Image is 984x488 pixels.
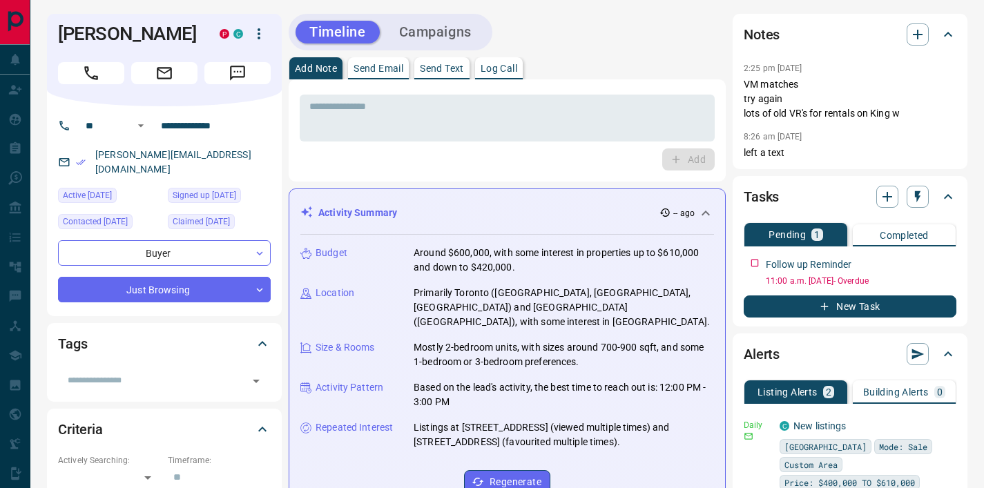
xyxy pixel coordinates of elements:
[247,371,266,391] button: Open
[58,277,271,302] div: Just Browsing
[168,188,271,207] div: Fri Nov 16 2018
[354,64,403,73] p: Send Email
[879,440,927,453] span: Mode: Sale
[133,117,149,134] button: Open
[385,21,485,43] button: Campaigns
[95,149,251,175] a: [PERSON_NAME][EMAIL_ADDRESS][DOMAIN_NAME]
[63,215,128,228] span: Contacted [DATE]
[58,418,103,440] h2: Criteria
[414,340,714,369] p: Mostly 2-bedroom units, with sizes around 700-900 sqft, and some 1-bedroom or 3-bedroom preferences.
[769,230,806,240] p: Pending
[744,64,802,73] p: 2:25 pm [DATE]
[420,64,464,73] p: Send Text
[744,431,753,441] svg: Email
[295,64,337,73] p: Add Note
[744,338,956,371] div: Alerts
[58,454,161,467] p: Actively Searching:
[300,200,714,226] div: Activity Summary-- ago
[204,62,271,84] span: Message
[168,454,271,467] p: Timeframe:
[414,286,714,329] p: Primarily Toronto ([GEOGRAPHIC_DATA], [GEOGRAPHIC_DATA], [GEOGRAPHIC_DATA]) and [GEOGRAPHIC_DATA]...
[318,206,397,220] p: Activity Summary
[814,230,820,240] p: 1
[76,157,86,167] svg: Email Verified
[414,380,714,409] p: Based on the lead's activity, the best time to reach out is: 12:00 PM - 3:00 PM
[58,413,271,446] div: Criteria
[220,29,229,39] div: property.ca
[780,421,789,431] div: condos.ca
[766,275,956,287] p: 11:00 a.m. [DATE] - Overdue
[758,387,818,397] p: Listing Alerts
[744,18,956,51] div: Notes
[316,380,383,395] p: Activity Pattern
[744,132,802,141] p: 8:26 am [DATE]
[766,257,851,272] p: Follow up Reminder
[744,180,956,213] div: Tasks
[744,186,779,208] h2: Tasks
[481,64,517,73] p: Log Call
[414,246,714,275] p: Around $600,000, with some interest in properties up to $610,000 and down to $420,000.
[58,214,161,233] div: Mon Apr 18 2022
[173,188,236,202] span: Signed up [DATE]
[58,62,124,84] span: Call
[744,295,956,318] button: New Task
[744,23,780,46] h2: Notes
[58,188,161,207] div: Thu Sep 11 2025
[316,246,347,260] p: Budget
[131,62,197,84] span: Email
[784,440,867,453] span: [GEOGRAPHIC_DATA]
[233,29,243,39] div: condos.ca
[784,458,838,471] span: Custom Area
[63,188,112,202] span: Active [DATE]
[880,231,929,240] p: Completed
[316,340,375,355] p: Size & Rooms
[173,215,230,228] span: Claimed [DATE]
[58,333,87,355] h2: Tags
[58,327,271,360] div: Tags
[58,23,199,45] h1: [PERSON_NAME]
[316,420,393,435] p: Repeated Interest
[744,146,956,160] p: left a text
[58,240,271,266] div: Buyer
[296,21,380,43] button: Timeline
[316,286,354,300] p: Location
[793,420,847,431] a: New listings
[863,387,929,397] p: Building Alerts
[744,343,780,365] h2: Alerts
[937,387,943,397] p: 0
[414,420,714,449] p: Listings at [STREET_ADDRESS] (viewed multiple times) and [STREET_ADDRESS] (favourited multiple ti...
[744,77,956,121] p: VM matches try again lots of old VR's for rentals on King w
[744,419,771,431] p: Daily
[168,214,271,233] div: Thu Sep 04 2025
[673,207,695,219] p: -- ago
[826,387,831,397] p: 2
